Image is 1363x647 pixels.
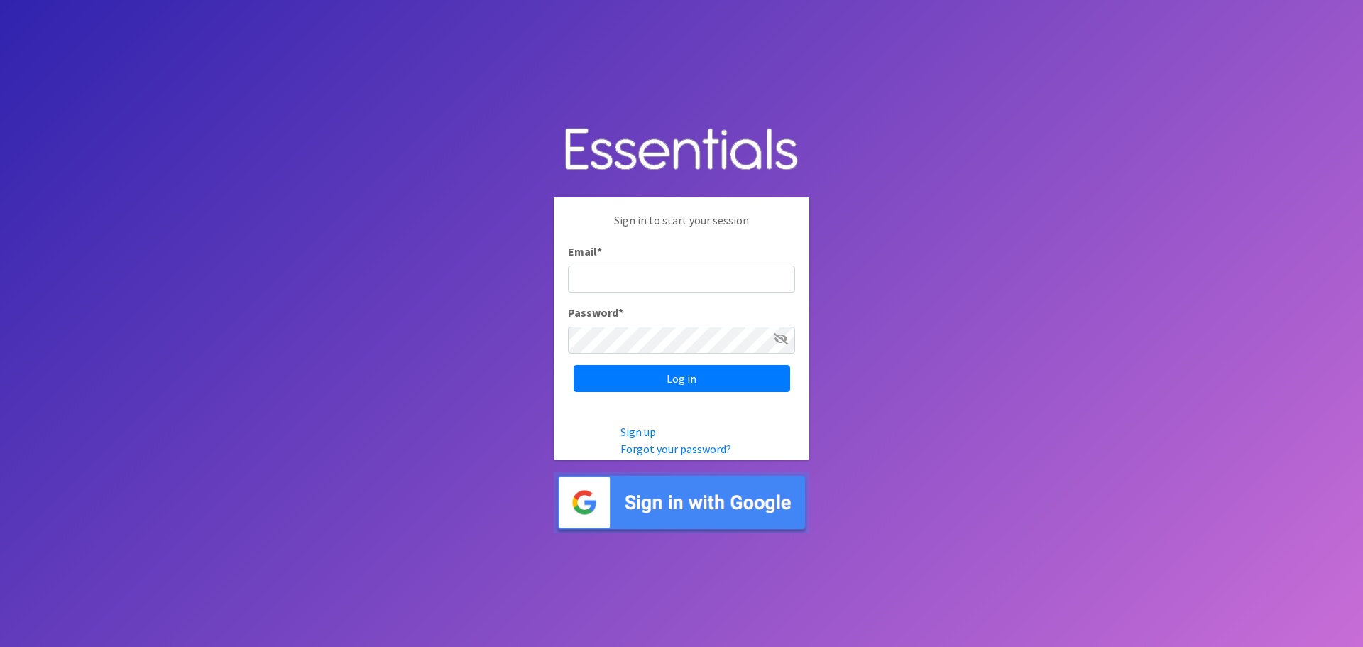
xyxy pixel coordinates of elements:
[597,244,602,259] abbr: required
[620,442,731,456] a: Forgot your password?
[618,305,623,320] abbr: required
[568,304,623,321] label: Password
[554,472,809,533] img: Sign in with Google
[554,114,809,187] img: Human Essentials
[574,365,790,392] input: Log in
[568,243,602,260] label: Email
[568,212,795,243] p: Sign in to start your session
[620,425,656,439] a: Sign up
